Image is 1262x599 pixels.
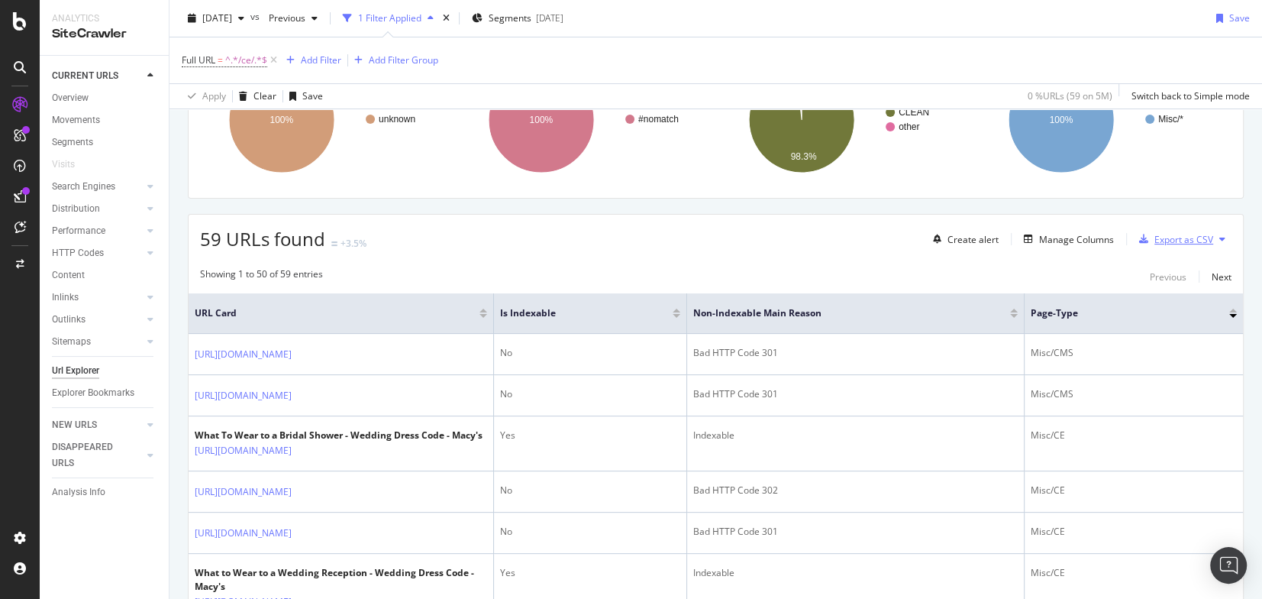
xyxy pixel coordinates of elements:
span: Page-Type [1031,306,1206,320]
div: Save [1229,11,1250,24]
div: A chart. [460,53,709,186]
a: Movements [52,112,158,128]
span: 2025 Sep. 4th [202,11,232,24]
a: [URL][DOMAIN_NAME] [195,484,292,500]
svg: A chart. [980,53,1229,186]
div: Open Intercom Messenger [1210,547,1247,584]
div: Misc/CE [1031,525,1237,539]
div: [DATE] [536,11,563,24]
span: Is Indexable [500,306,650,320]
div: What To Wear to a Bridal Shower - Wedding Dress Code - Macy's [195,429,483,442]
div: Apply [202,89,226,102]
text: 98.3% [790,151,816,162]
button: Switch back to Simple mode [1125,84,1250,108]
button: Apply [182,84,226,108]
div: Bad HTTP Code 301 [693,346,1018,360]
div: Indexable [693,566,1018,580]
div: Movements [52,112,100,128]
div: Yes [500,429,680,442]
div: Misc/CE [1031,429,1237,442]
a: [URL][DOMAIN_NAME] [195,526,292,541]
a: Explorer Bookmarks [52,385,158,401]
button: Save [283,84,323,108]
div: No [500,346,680,360]
div: Bad HTTP Code 302 [693,484,1018,497]
span: 59 URLs found [200,226,325,251]
div: Showing 1 to 50 of 59 entries [200,267,323,286]
svg: A chart. [720,53,970,186]
div: Outlinks [52,312,86,328]
div: Bad HTTP Code 301 [693,525,1018,539]
div: Explorer Bookmarks [52,385,134,401]
a: Segments [52,134,158,151]
a: Distribution [52,201,143,217]
div: Performance [52,223,105,239]
a: DISAPPEARED URLS [52,439,143,471]
text: unknown [379,114,415,125]
div: Manage Columns [1039,233,1114,246]
div: Next [1212,270,1231,283]
button: Previous [1150,267,1186,286]
span: URL Card [195,306,476,320]
button: Segments[DATE] [466,6,570,31]
div: Misc/CE [1031,566,1237,580]
button: Next [1212,267,1231,286]
div: HTTP Codes [52,245,104,261]
a: Sitemaps [52,334,143,350]
a: Overview [52,90,158,106]
a: [URL][DOMAIN_NAME] [195,347,292,362]
div: Misc/CMS [1031,346,1237,360]
div: Misc/CMS [1031,387,1237,401]
button: 1 Filter Applied [337,6,440,31]
a: Performance [52,223,143,239]
div: SiteCrawler [52,25,157,43]
text: 100% [530,115,554,125]
div: Save [302,89,323,102]
div: Sitemaps [52,334,91,350]
text: other [899,121,919,132]
div: Indexable [693,429,1018,442]
button: [DATE] [182,6,250,31]
span: Non-Indexable Main Reason [693,306,987,320]
div: Url Explorer [52,363,99,379]
span: Full URL [182,53,215,66]
div: Search Engines [52,179,115,195]
text: Misc/* [1158,114,1183,125]
a: Analysis Info [52,484,158,500]
div: CURRENT URLS [52,68,118,84]
span: vs [250,10,263,23]
a: Visits [52,157,90,173]
div: Inlinks [52,290,79,306]
div: Switch back to Simple mode [1131,89,1250,102]
span: Segments [489,11,531,24]
div: DISAPPEARED URLS [52,439,129,471]
div: Previous [1150,270,1186,283]
div: Analysis Info [52,484,105,500]
text: CLEAN [899,107,929,118]
div: Export as CSV [1154,233,1213,246]
a: Search Engines [52,179,143,195]
div: Clear [253,89,276,102]
div: Add Filter [301,53,341,66]
div: Yes [500,566,680,580]
button: Export as CSV [1133,227,1213,251]
div: Analytics [52,12,157,25]
div: Visits [52,157,75,173]
div: Segments [52,134,93,151]
button: Save [1210,6,1250,31]
div: Overview [52,90,89,106]
div: Create alert [947,233,999,246]
div: Misc/CE [1031,484,1237,497]
div: 1 Filter Applied [358,11,421,24]
div: No [500,387,680,401]
a: Inlinks [52,290,143,306]
div: What to Wear to a Wedding Reception - Wedding Dress Code - Macy's [195,566,487,594]
div: Add Filter Group [369,53,438,66]
div: Distribution [52,201,100,217]
a: NEW URLS [52,417,143,433]
svg: A chart. [200,53,450,186]
div: No [500,484,680,497]
a: Outlinks [52,312,143,328]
